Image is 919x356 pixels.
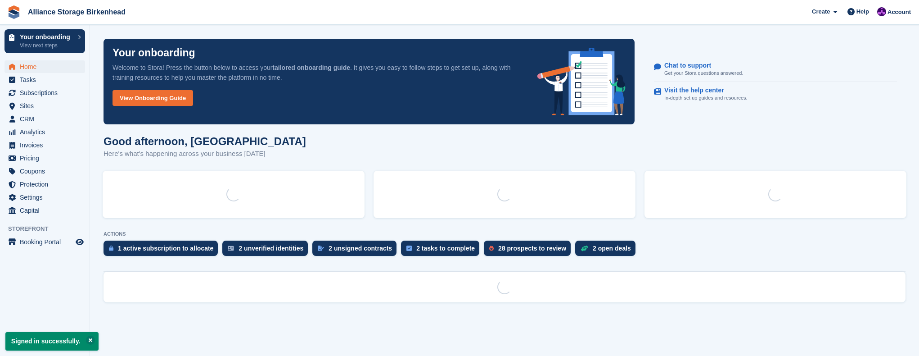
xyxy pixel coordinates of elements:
span: Pricing [20,152,74,164]
a: 28 prospects to review [484,241,575,260]
a: menu [5,73,85,86]
a: View Onboarding Guide [113,90,193,106]
strong: tailored onboarding guide [272,64,350,71]
span: Capital [20,204,74,217]
p: Here's what's happening across your business [DATE] [104,149,306,159]
span: Invoices [20,139,74,151]
span: Tasks [20,73,74,86]
a: 2 tasks to complete [401,241,484,260]
a: Your onboarding View next steps [5,29,85,53]
a: menu [5,87,85,99]
p: Your onboarding [20,34,73,40]
p: Get your Stora questions answered. [664,69,743,77]
img: active_subscription_to_allocate_icon-d502201f5373d7db506a760aba3b589e785aa758c864c3986d89f69b8ff3... [109,245,113,251]
a: menu [5,152,85,164]
img: stora-icon-8386f47178a22dfd0bd8f6a31ec36ba5ce8667c1dd55bd0f319d3a0aa187defe.svg [7,5,21,19]
p: Your onboarding [113,48,195,58]
p: ACTIONS [104,231,905,237]
a: menu [5,191,85,204]
div: 2 unsigned contracts [329,245,392,252]
span: Protection [20,178,74,191]
span: Sites [20,100,74,112]
p: Visit the help center [664,87,740,94]
p: In-depth set up guides and resources. [664,94,748,102]
p: Chat to support [664,62,736,69]
span: Create [812,7,830,16]
a: menu [5,126,85,138]
a: menu [5,178,85,191]
a: 1 active subscription to allocate [104,241,222,260]
span: Subscriptions [20,87,74,99]
a: 2 open deals [575,241,640,260]
a: menu [5,113,85,125]
span: Home [20,60,74,73]
a: menu [5,139,85,151]
span: Account [887,8,911,17]
span: CRM [20,113,74,125]
a: menu [5,60,85,73]
h1: Good afternoon, [GEOGRAPHIC_DATA] [104,135,306,147]
img: deal-1b604bf984904fb50ccaf53a9ad4b4a5d6e5aea283cecdc64d6e3604feb123c2.svg [581,245,588,251]
span: Storefront [8,224,90,233]
span: Help [856,7,869,16]
a: Visit the help center In-depth set up guides and resources. [654,82,897,106]
img: prospect-51fa495bee0391a8d652442698ab0144808aea92771e9ea1ae160a38d050c398.svg [489,246,494,251]
a: 2 unsigned contracts [312,241,401,260]
img: verify_identity-adf6edd0f0f0b5bbfe63781bf79b02c33cf7c696d77639b501bdc392416b5a36.svg [228,246,234,251]
span: Coupons [20,165,74,178]
span: Booking Portal [20,236,74,248]
span: Analytics [20,126,74,138]
a: menu [5,100,85,112]
a: Chat to support Get your Stora questions answered. [654,57,897,82]
div: 2 unverified identities [239,245,303,252]
a: Alliance Storage Birkenhead [24,5,129,19]
a: 2 unverified identities [222,241,312,260]
div: 1 active subscription to allocate [118,245,213,252]
a: Preview store [74,237,85,247]
a: menu [5,165,85,178]
p: View next steps [20,41,73,50]
p: Welcome to Stora! Press the button below to access your . It gives you easy to follow steps to ge... [113,63,523,82]
p: Signed in successfully. [5,332,99,351]
a: menu [5,204,85,217]
div: 28 prospects to review [498,245,566,252]
img: onboarding-info-6c161a55d2c0e0a8cae90662b2fe09162a5109e8cc188191df67fb4f79e88e88.svg [537,48,626,115]
span: Settings [20,191,74,204]
a: menu [5,236,85,248]
div: 2 tasks to complete [416,245,475,252]
img: Romilly Norton [877,7,886,16]
img: contract_signature_icon-13c848040528278c33f63329250d36e43548de30e8caae1d1a13099fd9432cc5.svg [318,246,324,251]
div: 2 open deals [593,245,631,252]
img: task-75834270c22a3079a89374b754ae025e5fb1db73e45f91037f5363f120a921f8.svg [406,246,412,251]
